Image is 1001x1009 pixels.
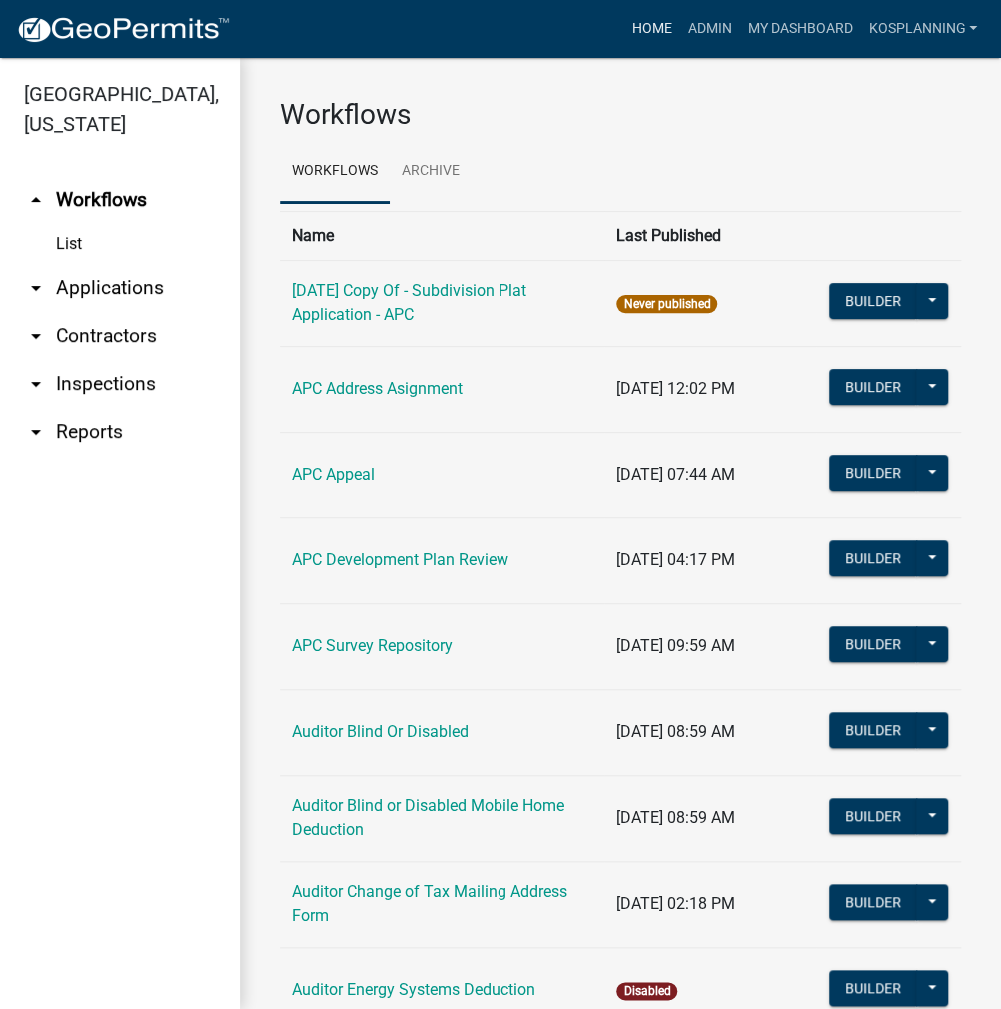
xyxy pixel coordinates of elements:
span: Disabled [616,982,677,1000]
a: [DATE] Copy Of - Subdivision Plat Application - APC [292,281,526,324]
a: Auditor Blind or Disabled Mobile Home Deduction [292,796,564,839]
a: Archive [390,140,472,204]
a: APC Development Plan Review [292,550,508,569]
button: Builder [829,369,917,405]
a: kosplanning [860,10,985,48]
i: arrow_drop_down [24,372,48,396]
button: Builder [829,540,917,576]
span: Never published [616,295,717,313]
a: APC Appeal [292,465,375,484]
button: Builder [829,626,917,662]
span: [DATE] 04:17 PM [616,550,735,569]
a: My Dashboard [739,10,860,48]
span: [DATE] 02:18 PM [616,894,735,913]
button: Builder [829,970,917,1006]
span: [DATE] 09:59 AM [616,636,735,655]
th: Last Published [604,211,816,260]
i: arrow_drop_up [24,188,48,212]
th: Name [280,211,604,260]
button: Builder [829,884,917,920]
span: [DATE] 08:59 AM [616,722,735,741]
a: Workflows [280,140,390,204]
span: [DATE] 07:44 AM [616,465,735,484]
button: Builder [829,798,917,834]
a: Auditor Change of Tax Mailing Address Form [292,882,567,925]
i: arrow_drop_down [24,324,48,348]
button: Builder [829,283,917,319]
a: APC Survey Repository [292,636,453,655]
a: Admin [679,10,739,48]
a: Auditor Blind Or Disabled [292,722,469,741]
span: [DATE] 08:59 AM [616,808,735,827]
button: Builder [829,455,917,491]
h3: Workflows [280,98,961,132]
a: APC Address Asignment [292,379,463,398]
a: Auditor Energy Systems Deduction [292,980,535,999]
i: arrow_drop_down [24,276,48,300]
a: Home [623,10,679,48]
i: arrow_drop_down [24,420,48,444]
button: Builder [829,712,917,748]
span: [DATE] 12:02 PM [616,379,735,398]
